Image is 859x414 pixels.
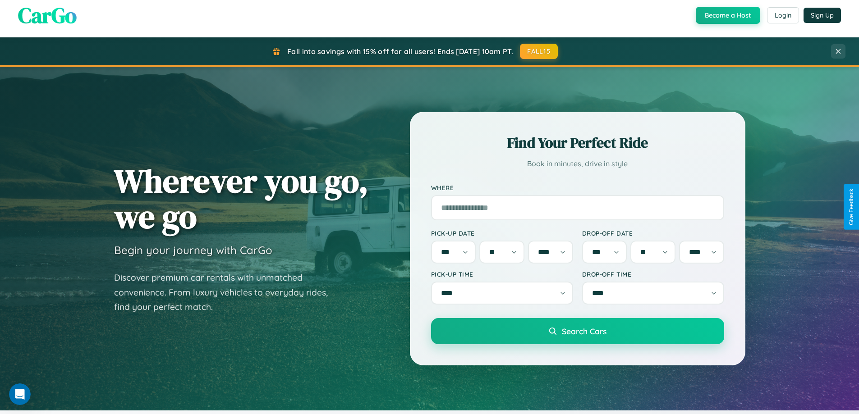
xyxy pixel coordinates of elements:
label: Pick-up Time [431,270,573,278]
p: Book in minutes, drive in style [431,157,724,170]
span: Search Cars [562,326,606,336]
label: Drop-off Date [582,229,724,237]
button: FALL15 [520,44,558,59]
button: Search Cars [431,318,724,344]
button: Become a Host [696,7,760,24]
button: Sign Up [804,8,841,23]
h1: Wherever you go, we go [114,163,368,234]
p: Discover premium car rentals with unmatched convenience. From luxury vehicles to everyday rides, ... [114,270,340,314]
span: Fall into savings with 15% off for all users! Ends [DATE] 10am PT. [287,47,513,56]
iframe: Intercom live chat [9,383,31,405]
div: Give Feedback [848,189,854,225]
h3: Begin your journey with CarGo [114,243,272,257]
span: CarGo [18,0,77,30]
label: Drop-off Time [582,270,724,278]
label: Pick-up Date [431,229,573,237]
label: Where [431,184,724,191]
button: Login [767,7,799,23]
h2: Find Your Perfect Ride [431,133,724,153]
